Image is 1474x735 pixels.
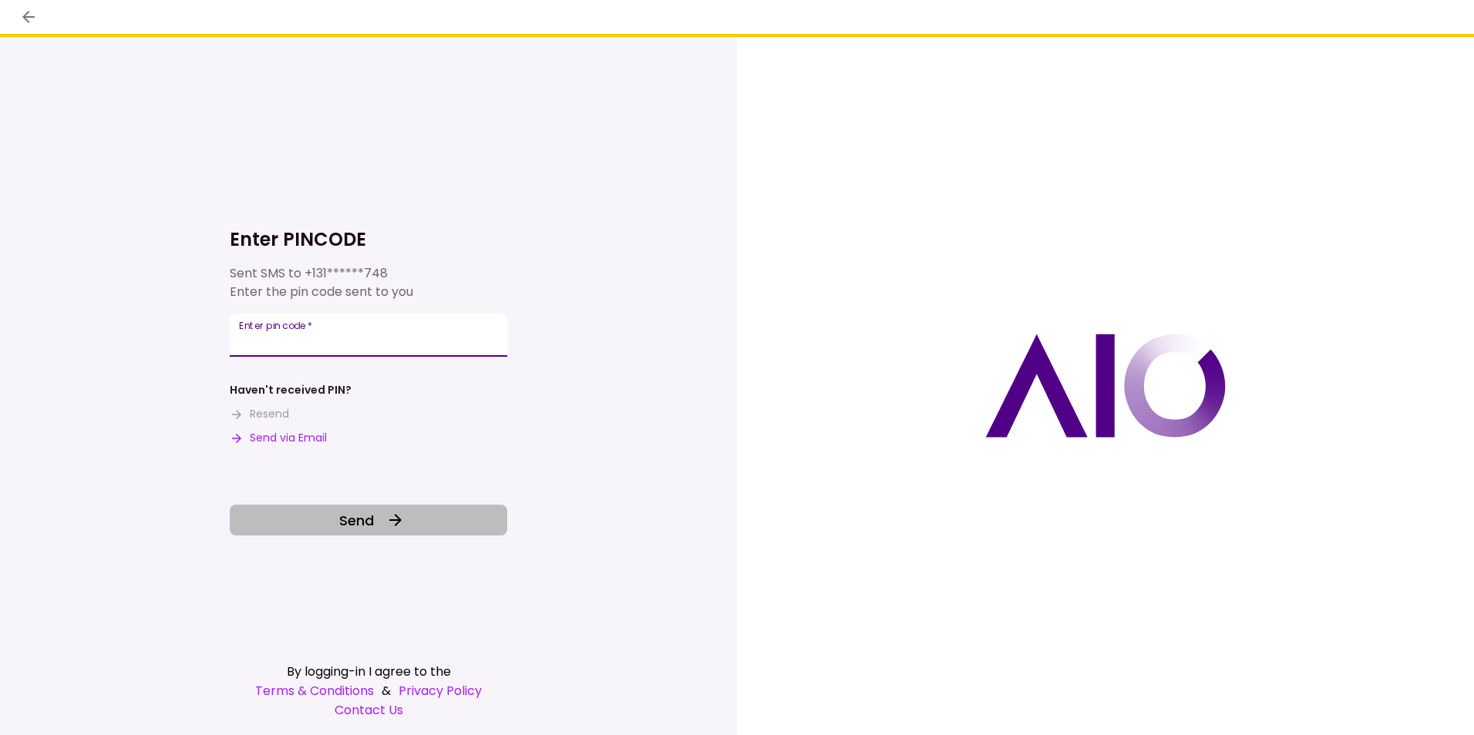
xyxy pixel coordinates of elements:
button: Send [230,505,507,535]
button: back [15,4,42,30]
button: Resend [230,406,289,422]
span: Send [339,510,374,531]
button: Send via Email [230,430,327,446]
div: & [230,681,507,700]
img: AIO logo [985,334,1226,438]
div: Haven't received PIN? [230,382,352,398]
a: Contact Us [230,700,507,720]
h1: Enter PINCODE [230,227,507,252]
a: Terms & Conditions [255,681,374,700]
label: Enter pin code [239,319,312,332]
div: Sent SMS to Enter the pin code sent to you [230,264,507,301]
a: Privacy Policy [399,681,482,700]
div: By logging-in I agree to the [230,662,507,681]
